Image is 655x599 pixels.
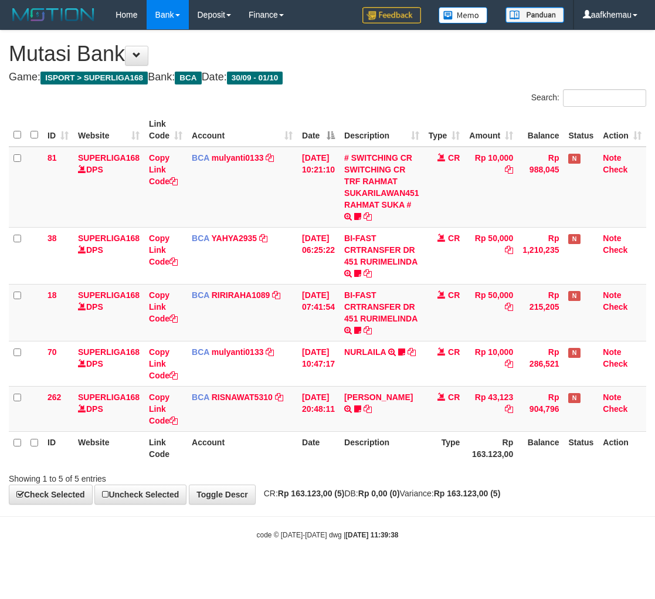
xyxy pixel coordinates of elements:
[73,147,144,228] td: DPS
[144,431,187,465] th: Link Code
[272,290,280,300] a: Copy RIRIRAHA1089 to clipboard
[149,290,178,323] a: Copy Link Code
[464,147,518,228] td: Rp 10,000
[345,531,398,539] strong: [DATE] 11:39:38
[212,290,270,300] a: RIRIRAHA1089
[73,284,144,341] td: DPS
[518,147,564,228] td: Rp 988,045
[564,113,598,147] th: Status
[408,347,416,357] a: Copy NURLAILA to clipboard
[9,42,646,66] h1: Mutasi Bank
[518,284,564,341] td: Rp 215,205
[192,233,209,243] span: BCA
[364,404,372,414] a: Copy YOSI EFENDI to clipboard
[212,153,264,163] a: mulyanti0133
[448,392,460,402] span: CR
[568,154,580,164] span: Has Note
[448,233,460,243] span: CR
[464,386,518,431] td: Rp 43,123
[505,302,513,312] a: Copy Rp 50,000 to clipboard
[78,233,140,243] a: SUPERLIGA168
[434,489,501,498] strong: Rp 163.123,00 (5)
[344,153,419,209] a: # SWITCHING CR SWITCHING CR TRF RAHMAT SUKARILAWAN451 RAHMAT SUKA #
[297,341,340,386] td: [DATE] 10:47:17
[568,291,580,301] span: Has Note
[259,233,267,243] a: Copy YAHYA2935 to clipboard
[531,89,646,107] label: Search:
[603,153,621,163] a: Note
[297,431,340,465] th: Date
[227,72,283,84] span: 30/09 - 01/10
[505,245,513,255] a: Copy Rp 50,000 to clipboard
[78,153,140,163] a: SUPERLIGA168
[43,431,73,465] th: ID
[47,290,57,300] span: 18
[192,290,209,300] span: BCA
[439,7,488,23] img: Button%20Memo.svg
[603,404,627,414] a: Check
[275,392,283,402] a: Copy RISNAWAT5310 to clipboard
[568,348,580,358] span: Has Note
[464,113,518,147] th: Amount: activate to sort column ascending
[73,431,144,465] th: Website
[187,113,297,147] th: Account: activate to sort column ascending
[149,153,178,186] a: Copy Link Code
[364,212,372,221] a: Copy # SWITCHING CR SWITCHING CR TRF RAHMAT SUKARILAWAN451 RAHMAT SUKA # to clipboard
[297,147,340,228] td: [DATE] 10:21:10
[340,227,424,284] td: BI-FAST CRTRANSFER DR 451 RURIMELINDA
[603,290,621,300] a: Note
[212,233,257,243] a: YAHYA2935
[297,227,340,284] td: [DATE] 06:25:22
[344,347,386,357] a: NURLAILA
[505,7,564,23] img: panduan.png
[603,347,621,357] a: Note
[297,284,340,341] td: [DATE] 07:41:54
[175,72,201,84] span: BCA
[464,341,518,386] td: Rp 10,000
[505,359,513,368] a: Copy Rp 10,000 to clipboard
[212,392,273,402] a: RISNAWAT5310
[568,234,580,244] span: Has Note
[94,485,186,505] a: Uncheck Selected
[518,431,564,465] th: Balance
[78,347,140,357] a: SUPERLIGA168
[257,531,399,539] small: code © [DATE]-[DATE] dwg |
[364,326,372,335] a: Copy BI-FAST CRTRANSFER DR 451 RURIMELINDA to clipboard
[603,392,621,402] a: Note
[73,386,144,431] td: DPS
[9,485,93,505] a: Check Selected
[73,113,144,147] th: Website: activate to sort column ascending
[603,245,627,255] a: Check
[192,392,209,402] span: BCA
[9,72,646,83] h4: Game: Bank: Date:
[603,359,627,368] a: Check
[340,284,424,341] td: BI-FAST CRTRANSFER DR 451 RURIMELINDA
[464,284,518,341] td: Rp 50,000
[424,113,465,147] th: Type: activate to sort column ascending
[144,113,187,147] th: Link Code: activate to sort column ascending
[603,233,621,243] a: Note
[266,347,274,357] a: Copy mulyanti0133 to clipboard
[464,431,518,465] th: Rp 163.123,00
[149,347,178,380] a: Copy Link Code
[518,113,564,147] th: Balance
[518,386,564,431] td: Rp 904,796
[47,347,57,357] span: 70
[603,165,627,174] a: Check
[40,72,148,84] span: ISPORT > SUPERLIGA168
[47,153,57,163] span: 81
[603,302,627,312] a: Check
[340,113,424,147] th: Description: activate to sort column ascending
[505,165,513,174] a: Copy Rp 10,000 to clipboard
[43,113,73,147] th: ID: activate to sort column ascending
[568,393,580,403] span: Has Note
[340,431,424,465] th: Description
[192,347,209,357] span: BCA
[344,392,413,402] a: [PERSON_NAME]
[278,489,345,498] strong: Rp 163.123,00 (5)
[518,341,564,386] td: Rp 286,521
[47,392,61,402] span: 262
[464,227,518,284] td: Rp 50,000
[448,347,460,357] span: CR
[78,290,140,300] a: SUPERLIGA168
